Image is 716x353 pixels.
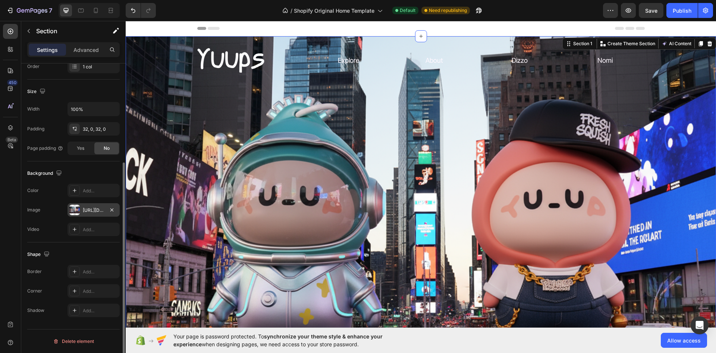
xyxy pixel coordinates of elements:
[645,7,657,14] span: Save
[83,64,118,70] div: 1 col
[184,34,262,46] p: Explore
[83,226,118,233] div: Add...
[27,250,51,260] div: Shape
[270,34,348,46] p: About
[27,145,63,152] div: Page padding
[27,268,42,275] div: Border
[83,207,104,214] div: [URL][DOMAIN_NAME]
[27,288,42,294] div: Corner
[661,333,707,348] button: Allow access
[53,337,94,346] div: Delete element
[173,332,412,348] span: Your page is password protected. To when designing pages, we need access to your store password.
[673,7,691,15] div: Publish
[27,126,44,132] div: Padding
[429,7,467,14] span: Need republishing
[83,288,118,295] div: Add...
[27,207,40,213] div: Image
[27,307,44,314] div: Shadow
[482,19,530,26] p: Create Theme Section
[77,145,84,152] span: Yes
[49,6,52,15] p: 7
[355,34,433,46] p: Dizzo
[83,307,118,314] div: Add...
[27,106,40,112] div: Width
[173,333,383,347] span: synchronize your theme style & enhance your experience
[7,80,18,86] div: 450
[126,3,156,18] div: Undo/Redo
[691,316,709,334] div: Open Intercom Messenger
[534,18,567,27] button: AI Content
[400,7,415,14] span: Default
[83,269,118,275] div: Add...
[27,63,40,70] div: Order
[104,145,110,152] span: No
[73,46,99,54] p: Advanced
[6,137,18,143] div: Beta
[446,19,468,26] div: Section 1
[27,187,39,194] div: Color
[37,46,58,54] p: Settings
[639,3,663,18] button: Save
[36,27,97,35] p: Section
[126,21,716,328] iframe: To enrich screen reader interactions, please activate Accessibility in Grammarly extension settings
[83,188,118,194] div: Add...
[27,335,120,347] button: Delete element
[68,102,119,116] input: Auto
[83,126,118,133] div: 32, 0, 32, 0
[27,226,39,233] div: Video
[3,3,56,18] button: 7
[294,7,374,15] span: Shopify Original Home Template
[440,34,518,46] p: Nomi
[27,168,63,179] div: Background
[27,87,47,97] div: Size
[666,3,698,18] button: Publish
[291,7,292,15] span: /
[667,337,701,344] span: Allow access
